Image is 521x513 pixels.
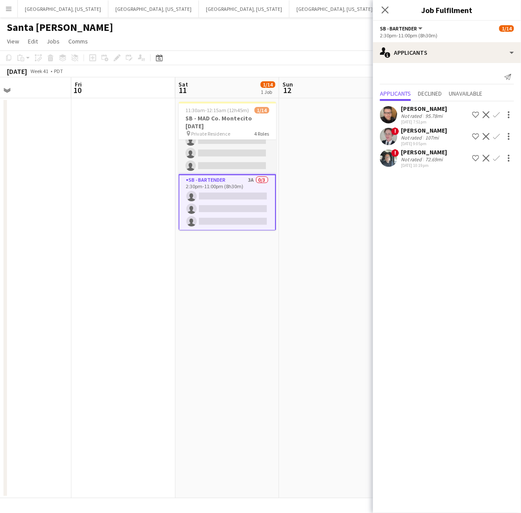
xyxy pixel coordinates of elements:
[261,89,275,95] div: 1 Job
[7,67,27,76] div: [DATE]
[401,141,447,147] div: [DATE] 9:05pm
[401,119,447,125] div: [DATE] 7:51pm
[74,85,82,95] span: 10
[391,127,399,135] span: !
[255,107,269,113] span: 1/14
[65,36,91,47] a: Comms
[401,127,447,134] div: [PERSON_NAME]
[401,113,424,119] div: Not rated
[24,36,41,47] a: Edit
[54,68,63,74] div: PDT
[261,81,276,88] span: 1/14
[178,85,188,95] span: 11
[186,107,255,113] span: 11:30am-12:15am (12h45m) (Sun)
[199,0,289,17] button: [GEOGRAPHIC_DATA], [US_STATE]
[282,85,293,95] span: 12
[47,37,60,45] span: Jobs
[29,68,50,74] span: Week 41
[401,148,447,156] div: [PERSON_NAME]
[179,174,276,231] app-card-role: SB - Bartender3A0/32:30pm-11:00pm (8h30m)
[380,25,417,32] span: SB - Bartender
[499,25,514,32] span: 1/14
[401,105,447,113] div: [PERSON_NAME]
[7,37,19,45] span: View
[68,37,88,45] span: Comms
[75,80,82,88] span: Fri
[283,80,293,88] span: Sun
[179,80,188,88] span: Sat
[391,149,399,157] span: !
[424,134,440,141] div: 107mi
[380,25,424,32] button: SB - Bartender
[449,90,482,97] span: Unavailable
[179,102,276,230] app-job-card: 11:30am-12:15am (12h45m) (Sun)1/14SB - MAD Co. Montecito [DATE] Private Residence4 RolesSB - Serv...
[373,4,521,16] h3: Job Fulfilment
[255,130,269,137] span: 4 Roles
[373,42,521,63] div: Applicants
[43,36,63,47] a: Jobs
[401,163,447,168] div: [DATE] 10:19pm
[28,37,38,45] span: Edit
[108,0,199,17] button: [GEOGRAPHIC_DATA], [US_STATE]
[424,156,444,163] div: 72.69mi
[3,36,23,47] a: View
[380,90,411,97] span: Applicants
[289,0,380,17] button: [GEOGRAPHIC_DATA], [US_STATE]
[192,130,231,137] span: Private Residence
[401,156,424,163] div: Not rated
[179,114,276,130] h3: SB - MAD Co. Montecito [DATE]
[18,0,108,17] button: [GEOGRAPHIC_DATA], [US_STATE]
[401,134,424,141] div: Not rated
[424,113,444,119] div: 95.78mi
[418,90,442,97] span: Declined
[7,21,113,34] h1: Santa [PERSON_NAME]
[380,32,514,39] div: 2:30pm-11:00pm (8h30m)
